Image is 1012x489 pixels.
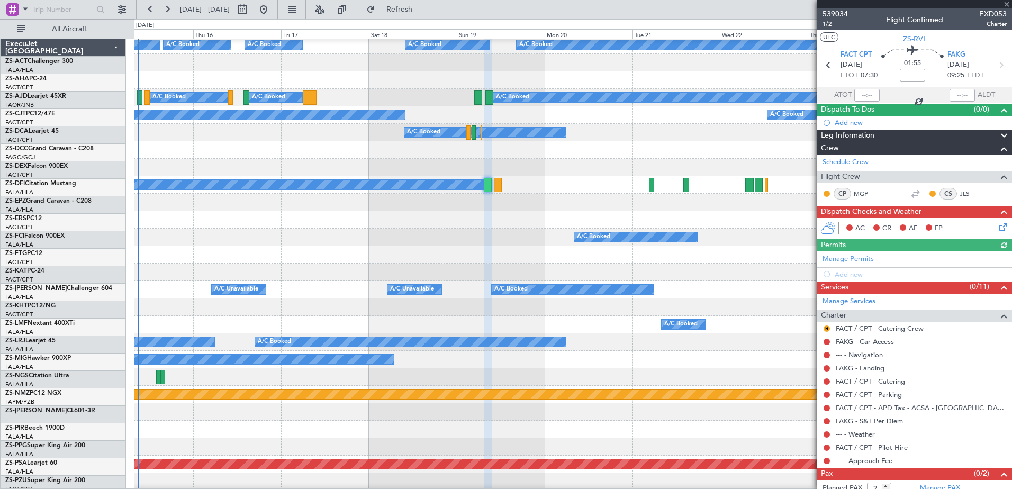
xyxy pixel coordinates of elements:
a: FALA/HLA [5,381,33,388]
a: FAPM/PZB [5,398,34,406]
a: ZS-DEXFalcon 900EX [5,163,68,169]
span: ZS-PIR [5,425,24,431]
span: [DATE] - [DATE] [180,5,230,14]
span: FAKG [947,50,965,60]
span: All Aircraft [28,25,112,33]
span: 1/2 [823,20,848,29]
span: Services [821,282,848,294]
span: FP [935,223,943,234]
div: Wed 15 [106,29,194,39]
a: ZS-AJDLearjet 45XR [5,93,66,99]
span: ZS-[PERSON_NAME] [5,408,67,414]
a: FAGC/GCJ [5,153,35,161]
a: ZS-FTGPC12 [5,250,42,257]
a: ZS-PPGSuper King Air 200 [5,442,85,449]
a: ZS-PZUSuper King Air 200 [5,477,85,484]
span: CR [882,223,891,234]
div: A/C Booked [770,107,803,123]
div: [DATE] [136,21,154,30]
a: FACT/CPT [5,84,33,92]
span: ZS-FCI [5,233,24,239]
span: ZS-ACT [5,58,28,65]
span: Dispatch Checks and Weather [821,206,921,218]
a: --- - Weather [836,430,875,439]
a: ZS-AHAPC-24 [5,76,47,82]
a: --- - Navigation [836,350,883,359]
span: Pax [821,468,833,480]
div: A/C Booked [407,124,440,140]
a: FACT / CPT - Pilot Hire [836,443,908,452]
div: A/C Booked [496,89,529,105]
a: ZS-DCCGrand Caravan - C208 [5,146,94,152]
span: ZS-NGS [5,373,29,379]
a: ZS-LRJLearjet 45 [5,338,56,344]
span: 539034 [823,8,848,20]
a: FALA/HLA [5,433,33,441]
div: A/C Unavailable [390,282,434,297]
a: Schedule Crew [823,157,869,168]
a: FAKG - Car Access [836,337,894,346]
div: A/C Booked [152,89,186,105]
a: ZS-DFICitation Mustang [5,180,76,187]
div: Tue 21 [632,29,720,39]
a: FAOR/JNB [5,101,34,109]
a: FALA/HLA [5,450,33,458]
span: ZS-CJT [5,111,26,117]
a: FALA/HLA [5,363,33,371]
a: FALA/HLA [5,468,33,476]
a: ZS-[PERSON_NAME]CL601-3R [5,408,95,414]
a: FALA/HLA [5,66,33,74]
span: ZS-LMF [5,320,28,327]
a: ZS-EPZGrand Caravan - C208 [5,198,92,204]
span: Charter [979,20,1007,29]
a: ZS-[PERSON_NAME]Challenger 604 [5,285,112,292]
a: ZS-NMZPC12 NGX [5,390,61,396]
div: A/C Booked [519,37,553,53]
a: ZS-ACTChallenger 300 [5,58,73,65]
span: ZS-AHA [5,76,29,82]
a: ZS-DCALearjet 45 [5,128,59,134]
a: ZS-MIGHawker 900XP [5,355,71,361]
span: 07:30 [861,70,878,81]
span: ELDT [967,70,984,81]
a: ZS-PSALearjet 60 [5,460,57,466]
a: ZS-PIRBeech 1900D [5,425,65,431]
a: FACT/CPT [5,258,33,266]
a: FACT/CPT [5,223,33,231]
span: ZS-DCC [5,146,28,152]
a: FACT / CPT - Catering Crew [836,324,924,333]
a: FALA/HLA [5,206,33,214]
span: ZS-PSA [5,460,27,466]
span: EXD053 [979,8,1007,20]
a: FACT/CPT [5,136,33,144]
div: CS [939,188,957,200]
button: UTC [820,32,838,42]
span: ZS-MIG [5,355,27,361]
span: [DATE] [947,60,969,70]
a: FALA/HLA [5,328,33,336]
a: ZS-FCIFalcon 900EX [5,233,65,239]
span: ETOT [841,70,858,81]
a: JLS [960,189,983,198]
div: Flight Confirmed [886,14,943,25]
div: Mon 20 [545,29,632,39]
span: (0/2) [974,468,989,479]
button: Refresh [362,1,425,18]
span: ZS-DFI [5,180,25,187]
input: Trip Number [32,2,93,17]
button: All Aircraft [12,21,115,38]
div: A/C Booked [664,316,698,332]
span: AC [855,223,865,234]
a: FACT / CPT - Catering [836,377,905,386]
span: ZS-EPZ [5,198,26,204]
span: Flight Crew [821,171,860,183]
span: 01:55 [904,58,921,69]
span: ZS-[PERSON_NAME] [5,285,67,292]
a: --- - Approach Fee [836,456,892,465]
a: Manage Services [823,296,875,307]
a: MGP [854,189,878,198]
span: ZS-FTG [5,250,27,257]
div: Thu 23 [808,29,896,39]
a: FAKG - S&T Per Diem [836,416,903,425]
span: AF [909,223,917,234]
